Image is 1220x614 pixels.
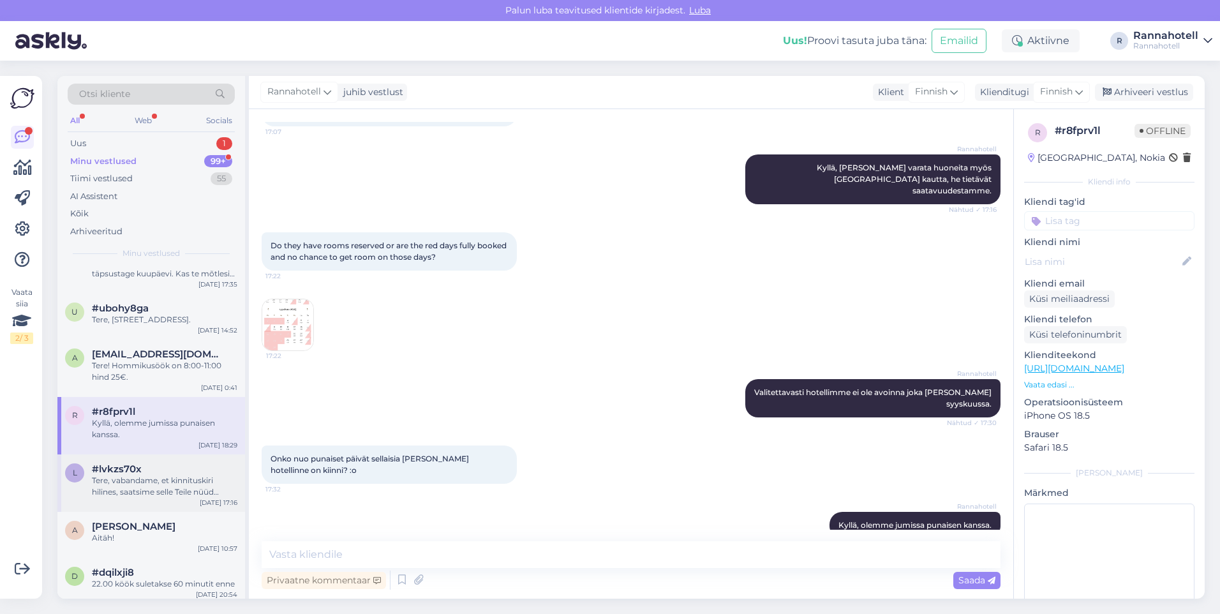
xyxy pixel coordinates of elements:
div: 22.00 köök suletakse 60 minutit enne [92,578,237,590]
span: agnesaljas@gmail.com [92,348,225,360]
p: Brauser [1024,428,1194,441]
span: Valitettavasti hotellimme ei ole avoinna joka [PERSON_NAME] syyskuussa. [754,387,993,408]
span: Kyllä, olemme jumissa punaisen kanssa. [838,520,992,530]
span: Rannahotell [267,85,321,99]
span: Rannahotell [949,369,997,378]
div: Küsi telefoninumbrit [1024,326,1127,343]
p: Vaata edasi ... [1024,379,1194,391]
div: [DATE] 14:52 [198,326,237,335]
div: Klient [873,86,904,99]
img: Askly Logo [10,86,34,110]
div: Küsi meiliaadressi [1024,290,1115,308]
div: R [1110,32,1128,50]
span: #ubohy8ga [92,303,149,314]
div: Aitäh! [92,532,237,544]
div: Klienditugi [975,86,1029,99]
div: [DATE] 10:57 [198,544,237,553]
span: Rannahotell [949,144,997,154]
div: Rannahotell [1133,41,1198,51]
p: Kliendi tag'id [1024,195,1194,209]
b: Uus! [783,34,807,47]
div: 55 [211,172,232,185]
div: [DATE] 17:35 [198,280,237,289]
span: l [73,468,77,477]
span: 17:32 [265,484,313,494]
div: Arhiveeritud [70,225,123,238]
span: Luba [685,4,715,16]
div: Tere, [PERSON_NAME] hea ja täpsustage kuupäevi. Kas te mõtlesite 16-17.06.26? [92,257,237,280]
span: Onko nuo punaiset päivät sellaisia [PERSON_NAME] hotellinne on kiinni? :o [271,454,471,475]
p: Safari 18.5 [1024,441,1194,454]
div: Socials [204,112,235,129]
div: Web [132,112,154,129]
a: RannahotellRannahotell [1133,31,1212,51]
span: u [71,307,78,317]
span: #lvkzs70x [92,463,142,475]
span: Minu vestlused [123,248,180,259]
div: Tere, [STREET_ADDRESS]. [92,314,237,326]
div: [DATE] 18:29 [198,440,237,450]
span: #dqilxji8 [92,567,134,578]
span: r [1035,128,1041,137]
span: Do they have rooms reserved or are the red days fully booked and no chance to get room on those d... [271,241,509,262]
div: Rannahotell [1133,31,1198,41]
div: Tiimi vestlused [70,172,133,185]
span: Alla Koptsev [92,521,175,532]
div: AI Assistent [70,190,117,203]
div: All [68,112,82,129]
img: Attachment [262,299,313,350]
div: Minu vestlused [70,155,137,168]
p: Kliendi email [1024,277,1194,290]
span: 17:22 [265,271,313,281]
div: Arhiveeri vestlus [1095,84,1193,101]
p: iPhone OS 18.5 [1024,409,1194,423]
div: Kliendi info [1024,176,1194,188]
span: Finnish [915,85,948,99]
div: Uus [70,137,86,150]
p: Kliendi telefon [1024,313,1194,326]
span: Kyllä, [PERSON_NAME] varata huoneita myös [GEOGRAPHIC_DATA] kautta, he tietävät saatavuudestamme. [817,163,993,195]
div: Kyllä, olemme jumissa punaisen kanssa. [92,417,237,440]
button: Emailid [932,29,986,53]
span: Otsi kliente [79,87,130,101]
div: 2 / 3 [10,333,33,344]
div: Tere, vabandame, et kinnituskiri hilines, saatsime selle Teile nüüd meilile. [92,475,237,498]
div: [PERSON_NAME] [1024,467,1194,479]
span: 17:22 [266,351,314,361]
span: d [71,571,78,581]
p: Klienditeekond [1024,348,1194,362]
a: [URL][DOMAIN_NAME] [1024,363,1124,374]
span: 17:07 [265,127,313,137]
div: # r8fprv1l [1055,123,1134,139]
span: Offline [1134,124,1191,138]
p: Operatsioonisüsteem [1024,396,1194,409]
span: #r8fprv1l [92,406,135,417]
div: Tere! Hommikusöök on 8:00-11:00 hind 25€. [92,360,237,383]
div: Proovi tasuta juba täna: [783,33,926,49]
span: Nähtud ✓ 17:16 [949,205,997,214]
span: Finnish [1040,85,1073,99]
span: Saada [958,574,995,586]
div: Aktiivne [1002,29,1080,52]
div: [DATE] 0:41 [201,383,237,393]
input: Lisa nimi [1025,255,1180,269]
span: a [72,353,78,363]
div: 1 [216,137,232,150]
input: Lisa tag [1024,211,1194,230]
span: Nähtud ✓ 17:30 [947,418,997,428]
p: Märkmed [1024,486,1194,500]
div: Vaata siia [10,287,33,344]
div: 99+ [204,155,232,168]
p: Kliendi nimi [1024,236,1194,249]
div: [DATE] 20:54 [196,590,237,599]
div: Kõik [70,207,89,220]
span: Rannahotell [949,502,997,511]
div: juhib vestlust [338,86,403,99]
span: r [72,410,78,420]
div: [GEOGRAPHIC_DATA], Nokia [1028,151,1165,165]
span: A [72,525,78,535]
div: Privaatne kommentaar [262,572,386,589]
div: [DATE] 17:16 [200,498,237,507]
